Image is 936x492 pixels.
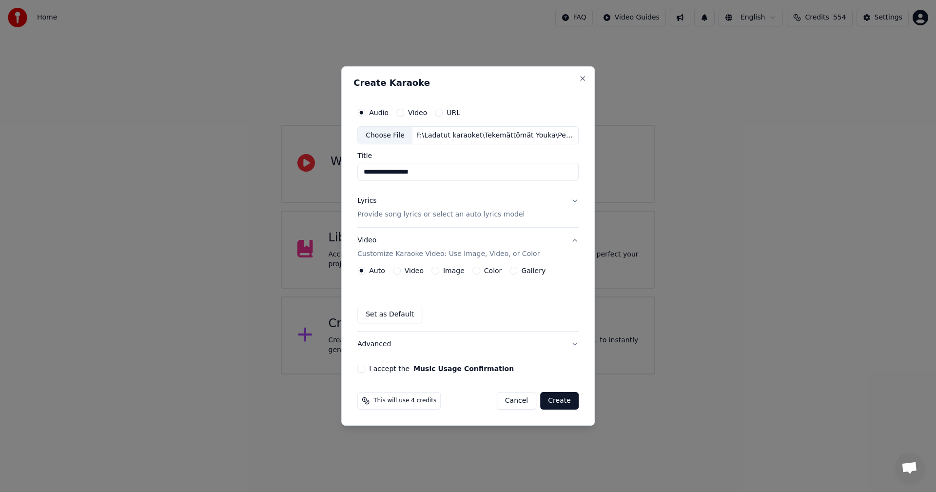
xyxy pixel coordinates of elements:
[405,267,424,274] label: Video
[357,306,422,323] button: Set as Default
[357,332,579,357] button: Advanced
[408,109,427,116] label: Video
[357,249,540,259] p: Customize Karaoke Video: Use Image, Video, or Color
[497,392,536,410] button: Cancel
[357,153,579,159] label: Title
[358,127,412,144] div: Choose File
[357,236,540,259] div: Video
[447,109,460,116] label: URL
[412,131,578,140] div: F:\Ladatut karaoket\Tekemättömät Youka\Pelle\Juokse villi lapsi.m4a
[373,397,436,405] span: This will use 4 credits
[484,267,502,274] label: Color
[357,197,376,206] div: Lyrics
[369,109,389,116] label: Audio
[357,228,579,267] button: VideoCustomize Karaoke Video: Use Image, Video, or Color
[521,267,546,274] label: Gallery
[443,267,465,274] label: Image
[540,392,579,410] button: Create
[413,365,514,372] button: I accept the
[357,210,525,220] p: Provide song lyrics or select an auto lyrics model
[357,267,579,331] div: VideoCustomize Karaoke Video: Use Image, Video, or Color
[369,267,385,274] label: Auto
[357,189,579,228] button: LyricsProvide song lyrics or select an auto lyrics model
[353,79,583,87] h2: Create Karaoke
[369,365,514,372] label: I accept the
